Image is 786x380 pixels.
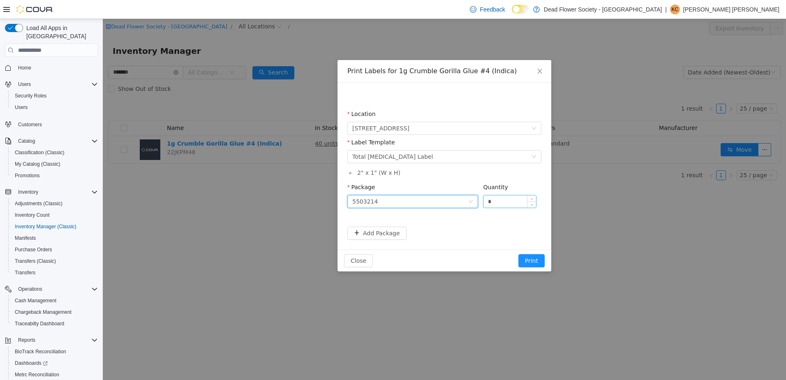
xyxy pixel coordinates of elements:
[12,307,98,317] span: Chargeback Management
[12,159,98,169] span: My Catalog (Classic)
[380,165,405,171] label: Quantity
[671,5,678,14] span: KC
[365,180,370,186] i: icon: down
[12,347,69,357] a: BioTrack Reconciliation
[12,319,98,329] span: Traceabilty Dashboard
[8,346,101,357] button: BioTrack Reconciliation
[245,208,304,221] button: icon: plusAdd Package
[683,5,779,14] p: [PERSON_NAME] [PERSON_NAME]
[381,176,433,189] input: Quantity
[12,268,98,278] span: Transfers
[428,185,430,188] i: icon: down
[18,138,35,144] span: Catalog
[15,335,39,345] button: Reports
[15,246,52,253] span: Purchase Orders
[18,189,38,195] span: Inventory
[23,24,98,40] span: Load All Apps in [GEOGRAPHIC_DATA]
[12,256,59,266] a: Transfers (Classic)
[15,136,98,146] span: Catalog
[12,370,98,380] span: Metrc Reconciliation
[2,135,101,147] button: Catalog
[8,232,101,244] button: Manifests
[250,103,307,116] span: 1255 West State Street STE 1
[8,147,101,158] button: Classification (Classic)
[8,357,101,369] a: Dashboards
[425,183,433,189] span: Decrease Value
[15,104,28,111] span: Users
[2,118,101,130] button: Customers
[250,176,275,189] div: 5503214
[670,5,680,14] div: Kennedy Calvarese
[12,159,64,169] a: My Catalog (Classic)
[253,150,439,158] li: 2 " x 1 " (W x H)
[245,165,272,171] label: Package
[12,210,98,220] span: Inventory Count
[15,284,46,294] button: Operations
[245,48,439,57] div: Print Labels for 1g Crumble Gorilla Glue #4 (Indica)
[12,358,51,368] a: Dashboards
[8,221,101,232] button: Inventory Manager (Classic)
[12,199,98,209] span: Adjustments (Classic)
[480,5,505,14] span: Feedback
[8,102,101,113] button: Users
[15,136,38,146] button: Catalog
[245,92,273,98] label: Location
[665,5,667,14] p: |
[2,283,101,295] button: Operations
[12,245,98,255] span: Purchase Orders
[15,93,46,99] span: Security Roles
[15,79,98,89] span: Users
[429,135,434,141] i: icon: down
[15,320,64,327] span: Traceabilty Dashboard
[15,269,35,276] span: Transfers
[18,337,35,343] span: Reports
[8,295,101,306] button: Cash Management
[12,370,62,380] a: Metrc Reconciliation
[12,102,98,112] span: Users
[12,148,98,158] span: Classification (Classic)
[245,120,292,127] label: Label Template
[429,107,434,113] i: icon: down
[12,171,43,181] a: Promotions
[15,200,62,207] span: Adjustments (Classic)
[8,209,101,221] button: Inventory Count
[12,358,98,368] span: Dashboards
[12,171,98,181] span: Promotions
[250,132,330,144] div: Total Cannabinoids Label
[12,210,53,220] a: Inventory Count
[12,233,98,243] span: Manifests
[12,199,66,209] a: Adjustments (Classic)
[15,120,45,130] a: Customers
[15,161,60,167] span: My Catalog (Classic)
[18,121,42,128] span: Customers
[428,178,430,181] i: icon: up
[18,81,31,88] span: Users
[12,245,55,255] a: Purchase Orders
[416,235,442,248] button: Print
[467,1,508,18] a: Feedback
[2,62,101,74] button: Home
[425,41,448,64] button: Close
[18,65,31,71] span: Home
[425,176,433,183] span: Increase Value
[15,149,65,156] span: Classification (Classic)
[544,5,662,14] p: Dead Flower Society - [GEOGRAPHIC_DATA]
[8,198,101,209] button: Adjustments (Classic)
[8,244,101,255] button: Purchase Orders
[12,91,50,101] a: Security Roles
[8,255,101,267] button: Transfers (Classic)
[8,90,101,102] button: Security Roles
[12,296,98,306] span: Cash Management
[8,306,101,318] button: Chargeback Management
[15,172,40,179] span: Promotions
[12,268,39,278] a: Transfers
[15,119,98,129] span: Customers
[8,318,101,329] button: Traceabilty Dashboard
[12,102,31,112] a: Users
[15,335,98,345] span: Reports
[12,222,98,232] span: Inventory Manager (Classic)
[15,258,56,264] span: Transfers (Classic)
[15,235,36,241] span: Manifests
[12,347,98,357] span: BioTrack Reconciliation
